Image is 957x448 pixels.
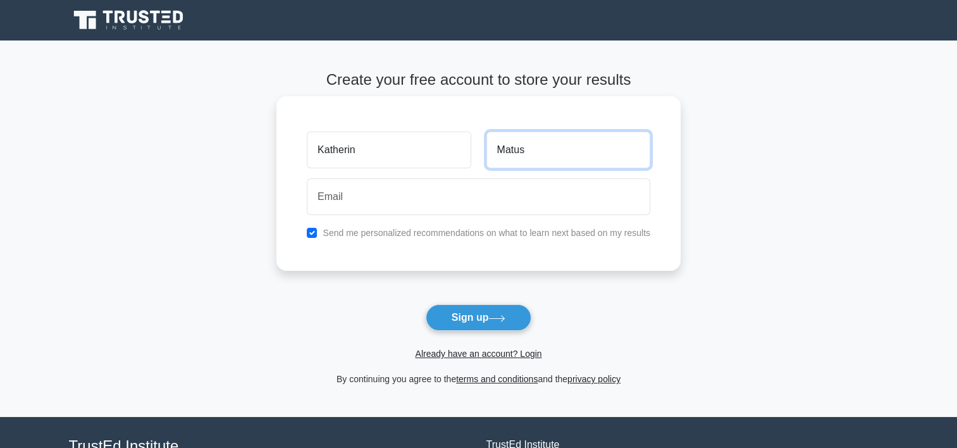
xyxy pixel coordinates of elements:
[415,349,541,359] a: Already have an account? Login
[269,371,688,387] div: By continuing you agree to the and the
[456,374,538,384] a: terms and conditions
[323,228,650,238] label: Send me personalized recommendations on what to learn next based on my results
[276,71,681,89] h4: Create your free account to store your results
[567,374,621,384] a: privacy policy
[426,304,532,331] button: Sign up
[486,132,650,168] input: Last name
[307,178,650,215] input: Email
[307,132,471,168] input: First name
